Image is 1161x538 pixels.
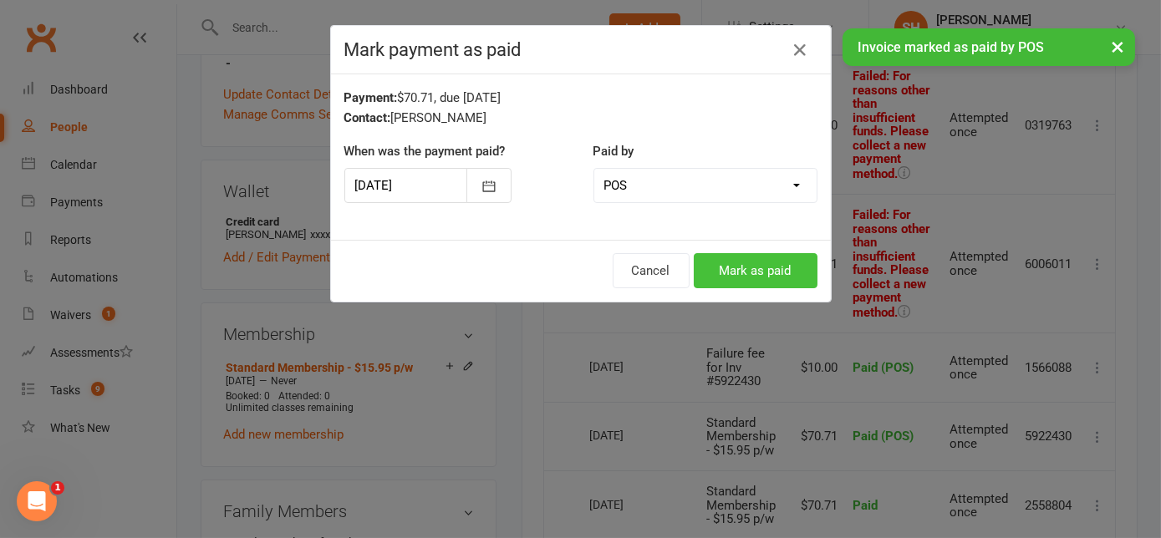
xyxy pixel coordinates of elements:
[1102,28,1133,64] button: ×
[613,253,690,288] button: Cancel
[344,108,817,128] div: [PERSON_NAME]
[344,90,398,105] strong: Payment:
[344,141,506,161] label: When was the payment paid?
[843,28,1135,66] div: Invoice marked as paid by POS
[694,253,817,288] button: Mark as paid
[344,110,391,125] strong: Contact:
[51,481,64,495] span: 1
[344,88,817,108] div: $70.71, due [DATE]
[17,481,57,521] iframe: Intercom live chat
[593,141,634,161] label: Paid by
